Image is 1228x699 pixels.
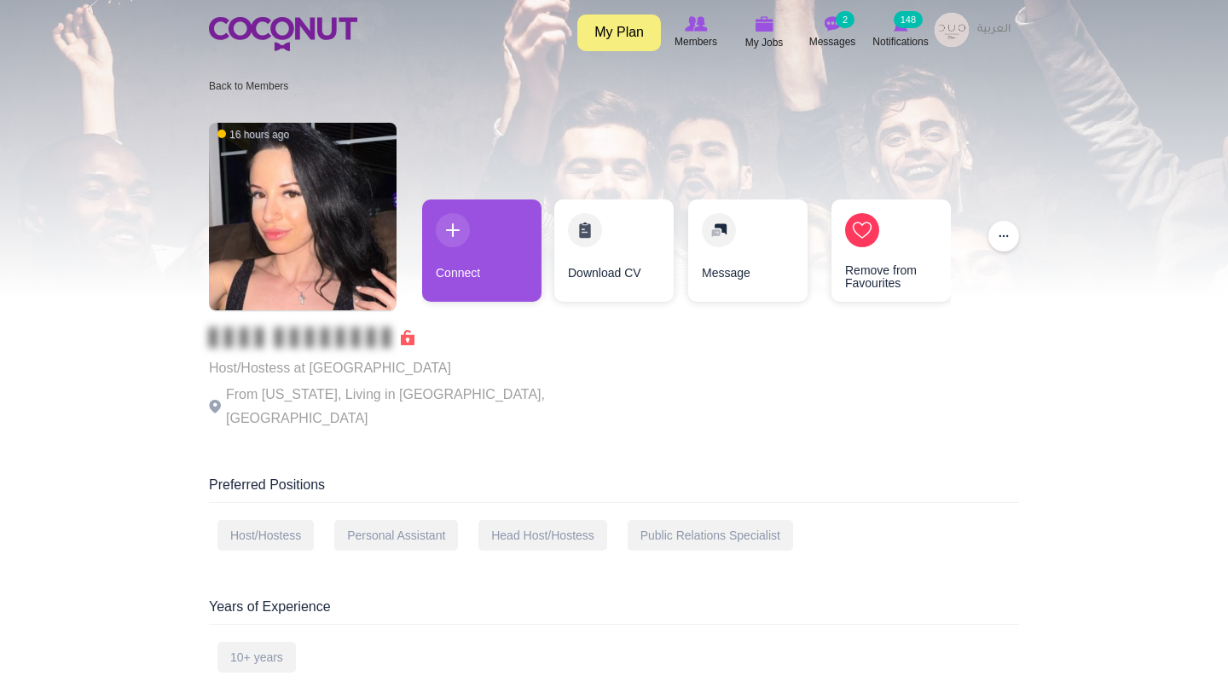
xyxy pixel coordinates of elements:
img: My Jobs [755,16,773,32]
a: My Plan [577,14,661,51]
a: Remove from Favourites [831,199,951,302]
img: Home [209,17,357,51]
div: Preferred Positions [209,476,1019,503]
div: Host/Hostess [217,520,314,551]
div: Years of Experience [209,598,1019,625]
a: العربية [969,13,1019,47]
span: Notifications [872,33,928,50]
a: Back to Members [209,80,288,92]
small: 2 [836,11,854,28]
a: Message [688,199,808,302]
a: Notifications Notifications 148 [866,13,935,52]
span: 16 hours ago [217,128,289,142]
div: Personal Assistant [334,520,458,551]
span: Connect to Unlock the Profile [209,329,414,346]
a: Messages Messages 2 [798,13,866,52]
a: Download CV [554,199,674,302]
p: Host/Hostess at [GEOGRAPHIC_DATA] [209,356,678,380]
span: Members [675,33,717,50]
img: Notifications [894,16,908,32]
a: Connect [422,199,542,302]
small: 148 [894,11,923,28]
div: 2 / 4 [554,199,674,310]
button: ... [988,221,1019,251]
p: From [US_STATE], Living in [GEOGRAPHIC_DATA], [GEOGRAPHIC_DATA] [209,383,678,430]
img: Messages [824,16,841,32]
div: Head Host/Hostess [478,520,607,551]
div: 1 / 4 [422,199,542,310]
a: My Jobs My Jobs [730,13,798,53]
div: 3 / 4 [686,199,806,310]
img: Browse Members [685,16,707,32]
span: Messages [809,33,856,50]
div: 10+ years [217,642,296,673]
div: Public Relations Specialist [628,520,793,551]
div: 4 / 4 [819,199,938,310]
a: Browse Members Members [662,13,730,52]
span: My Jobs [745,34,784,51]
